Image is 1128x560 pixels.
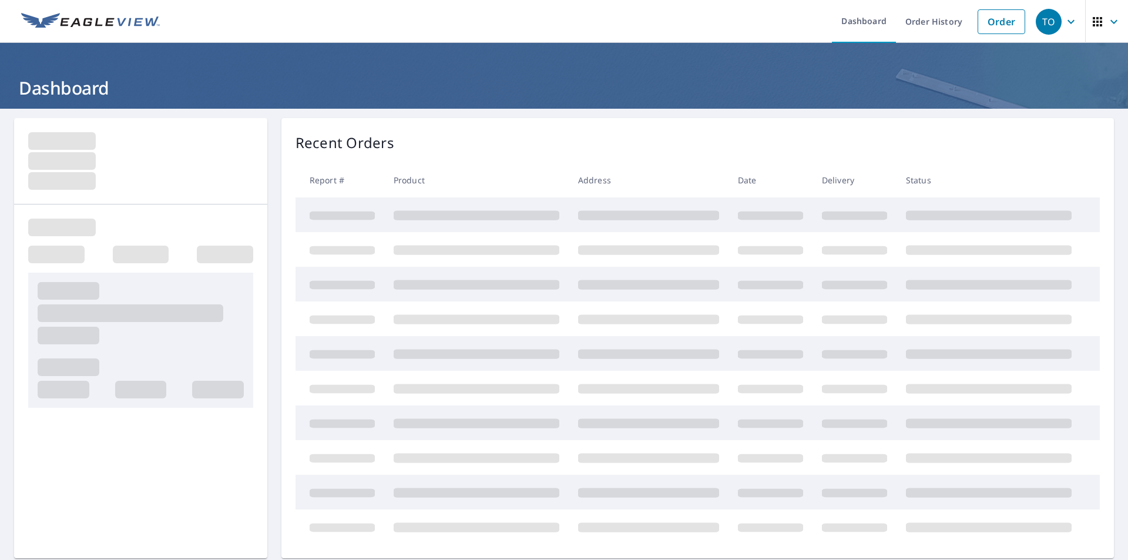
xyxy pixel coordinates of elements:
p: Recent Orders [296,132,394,153]
th: Address [569,163,728,197]
th: Date [728,163,813,197]
th: Delivery [813,163,897,197]
img: EV Logo [21,13,160,31]
th: Report # [296,163,384,197]
div: TO [1036,9,1062,35]
a: Order [978,9,1025,34]
th: Status [897,163,1081,197]
th: Product [384,163,569,197]
h1: Dashboard [14,76,1114,100]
